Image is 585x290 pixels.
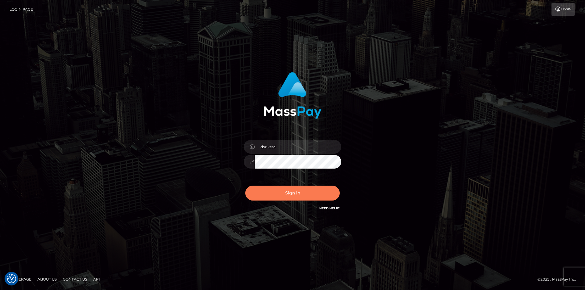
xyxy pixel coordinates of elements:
[35,274,59,284] a: About Us
[9,3,33,16] a: Login Page
[60,274,90,284] a: Contact Us
[264,72,321,119] img: MassPay Login
[7,274,16,283] button: Consent Preferences
[7,274,16,283] img: Revisit consent button
[255,140,341,154] input: Username...
[551,3,575,16] a: Login
[319,206,340,210] a: Need Help?
[91,274,102,284] a: API
[245,186,340,201] button: Sign in
[7,274,34,284] a: Homepage
[537,276,580,283] div: © 2025 , MassPay Inc.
